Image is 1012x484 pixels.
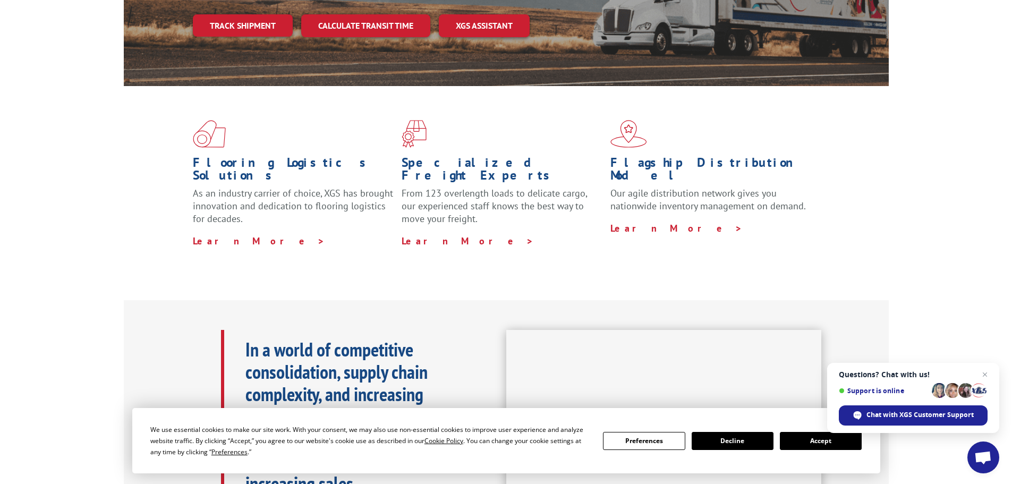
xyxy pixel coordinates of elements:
[610,120,647,148] img: xgs-icon-flagship-distribution-model-red
[402,187,602,234] p: From 123 overlength loads to delicate cargo, our experienced staff knows the best way to move you...
[132,408,880,473] div: Cookie Consent Prompt
[150,424,590,457] div: We use essential cookies to make our site work. With your consent, we may also use non-essential ...
[193,187,393,225] span: As an industry carrier of choice, XGS has brought innovation and dedication to flooring logistics...
[839,387,928,395] span: Support is online
[780,432,862,450] button: Accept
[839,370,988,379] span: Questions? Chat with us!
[439,14,530,37] a: XGS ASSISTANT
[211,447,248,456] span: Preferences
[610,222,743,234] a: Learn More >
[692,432,773,450] button: Decline
[402,156,602,187] h1: Specialized Freight Experts
[301,14,430,37] a: Calculate transit time
[610,187,806,212] span: Our agile distribution network gives you nationwide inventory management on demand.
[603,432,685,450] button: Preferences
[193,156,394,187] h1: Flooring Logistics Solutions
[193,235,325,247] a: Learn More >
[193,120,226,148] img: xgs-icon-total-supply-chain-intelligence-red
[402,120,427,148] img: xgs-icon-focused-on-flooring-red
[967,441,999,473] a: Open chat
[402,235,534,247] a: Learn More >
[424,436,463,445] span: Cookie Policy
[839,405,988,426] span: Chat with XGS Customer Support
[193,14,293,37] a: Track shipment
[610,156,811,187] h1: Flagship Distribution Model
[866,410,974,420] span: Chat with XGS Customer Support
